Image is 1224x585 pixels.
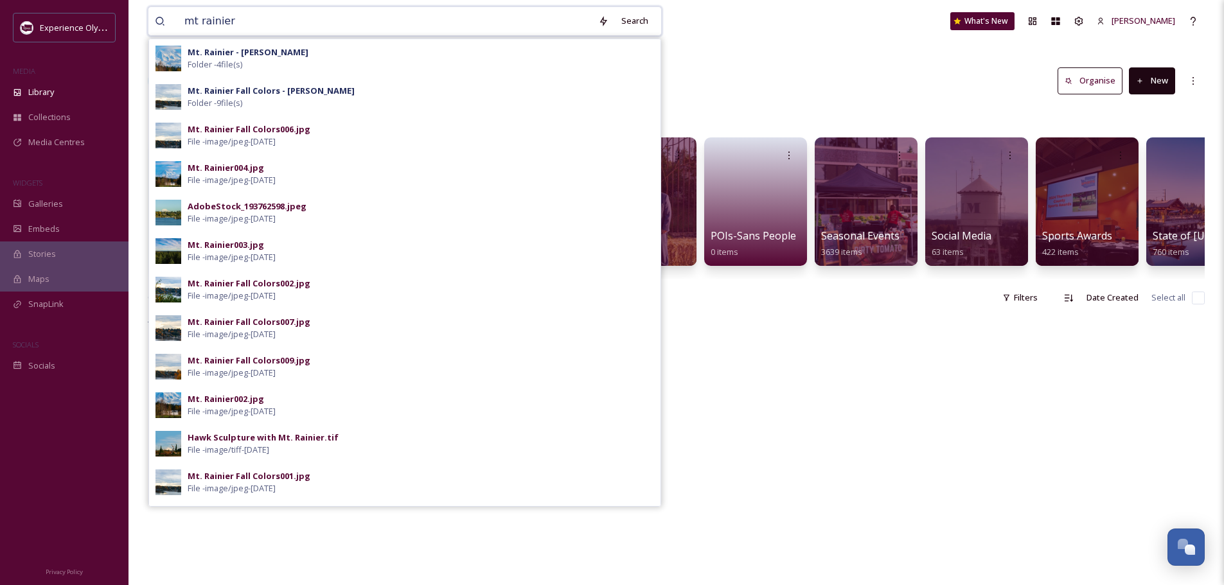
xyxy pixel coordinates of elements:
span: 3639 items [821,246,862,258]
span: 0 file s [148,292,169,304]
a: Privacy Policy [46,563,83,579]
span: Folder - 4 file(s) [188,58,242,71]
img: 1127f99e-7eb4-4d68-b8e7-d5aa3df0b9bf.jpg [155,46,181,71]
span: SOCIALS [13,340,39,349]
img: 2b9673ae-2b8b-41b8-aa6b-e3929fdee6ba.jpg [155,238,181,264]
span: Collections [28,111,71,123]
div: Hawk Sculpture with Mt. Rainier.tif [188,432,339,444]
img: 758e638f-600b-4f08-aef6-dcc311bb236b.jpg [155,354,181,380]
div: Mt. Rainier Fall Colors007.jpg [188,316,310,328]
span: Sports Awards [1042,229,1112,243]
span: SnapLink [28,298,64,310]
div: Mt. Rainier002.jpg [188,393,264,405]
span: File - image/jpeg - [DATE] [188,174,276,186]
span: Privacy Policy [46,568,83,576]
span: Galleries [28,198,63,210]
a: Sports Awards422 items [1042,230,1112,258]
span: Media Centres [28,136,85,148]
span: MEDIA [13,66,35,76]
span: 0 items [711,246,738,258]
span: [PERSON_NAME] [1112,15,1175,26]
span: WIDGETS [13,178,42,188]
a: Social Media63 items [932,230,991,258]
span: Seasonal Events & Activities [821,229,954,243]
span: Select all [1151,292,1185,304]
img: eca84e86-c6c1-415c-b535-b45651f7034c.jpg [155,123,181,148]
span: Folder - 9 file(s) [188,97,242,109]
span: Embeds [28,223,60,235]
div: Mt. Rainier Fall Colors002.jpg [188,277,310,290]
div: Mt. Rainier Fall Colors006.jpg [188,123,310,135]
img: 79811e4f-bf59-4ac4-acbf-51d393eb0f50.jpg [155,431,181,457]
div: Mt. Rainier004.jpg [188,162,264,174]
span: File - image/jpeg - [DATE] [188,290,276,302]
span: Maps [28,273,49,285]
a: What's New [950,12,1015,30]
button: Open Chat [1167,528,1205,566]
div: Mt. Rainier003.jpg [188,239,264,251]
img: fef3b258-3a0f-4a68-a2b3-e8b1dc2a669d.jpg [155,84,181,110]
input: Search your library [178,7,592,35]
span: 422 items [1042,246,1079,258]
span: File - image/jpeg - [DATE] [188,405,276,417]
span: Socials [28,360,55,372]
span: File - image/jpeg - [DATE] [188,328,276,340]
div: Mt. Rainier Fall Colors001.jpg [188,470,310,482]
div: Date Created [1080,285,1145,310]
strong: Mt. Rainier - [PERSON_NAME] [188,46,308,58]
span: POIs-Sans People [711,229,796,243]
img: 99eeb754-3f3a-483e-85d1-8a2174def216.jpg [155,161,181,187]
span: Library [28,86,54,98]
img: fef3b258-3a0f-4a68-a2b3-e8b1dc2a669d.jpg [155,469,181,495]
div: AdobeStock_193762598.jpeg [188,200,306,213]
div: Filters [996,285,1044,310]
div: Mt. Rainier Fall Colors009.jpg [188,354,310,367]
span: Social Media [932,229,991,243]
span: File - image/jpeg - [DATE] [188,482,276,494]
span: File - image/jpeg - [DATE] [188,367,276,379]
span: File - image/jpeg - [DATE] [188,135,276,148]
a: Organise [1058,67,1129,94]
span: Stories [28,248,56,260]
img: 62ea757e-b651-43ee-8b19-122d9eb647ef.jpg [155,315,181,341]
a: Seasonal Events & Activities3639 items [821,230,954,258]
span: Experience Olympia [40,21,116,33]
span: 760 items [1153,246,1189,258]
span: 63 items [932,246,964,258]
strong: Mt. Rainier Fall Colors - [PERSON_NAME] [188,85,355,96]
button: New [1129,67,1175,94]
img: 43f0e69a-dccc-4a72-9f76-0d206be8134c.jpg [155,277,181,302]
img: 0cb4cc61-e1b4-42c2-9065-4aa9fec13786.jpg [155,392,181,418]
img: download.jpeg [21,21,33,34]
img: 66a53074-255b-4cfc-9838-2171abdd73c4.jpg [155,200,181,225]
button: Organise [1058,67,1122,94]
div: Search [615,8,655,33]
span: File - image/jpeg - [DATE] [188,213,276,225]
a: POIs-Sans People0 items [711,230,796,258]
span: File - image/jpeg - [DATE] [188,251,276,263]
span: File - image/tiff - [DATE] [188,444,269,456]
a: [PERSON_NAME] [1090,8,1182,33]
span: There is nothing here. [148,319,233,330]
